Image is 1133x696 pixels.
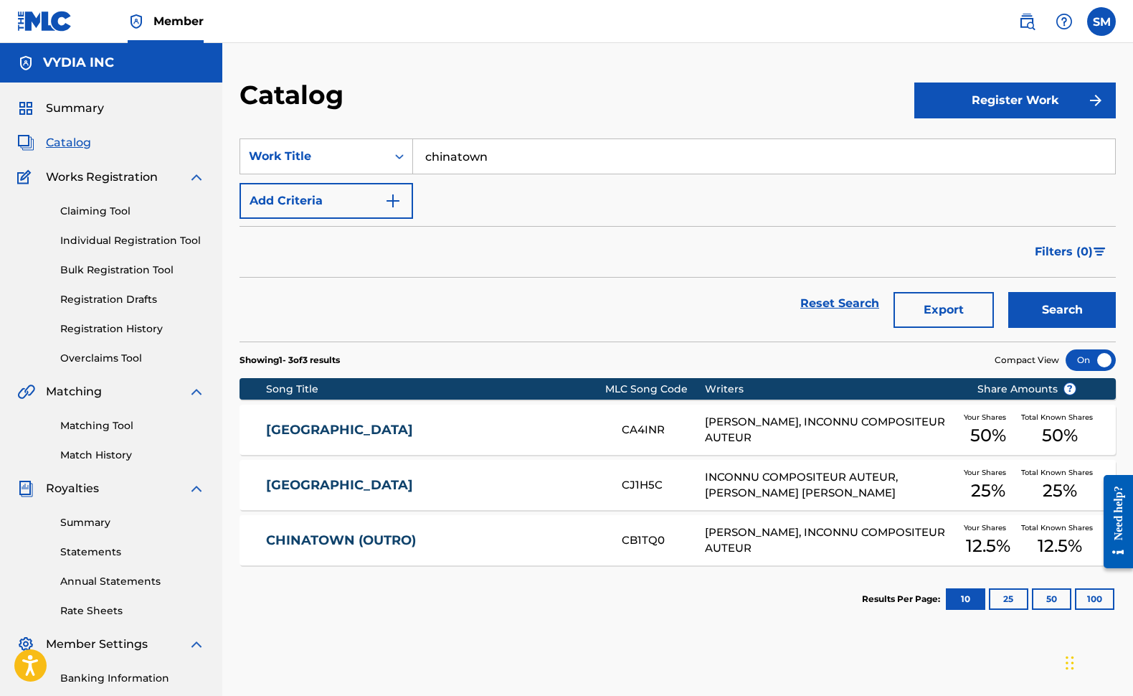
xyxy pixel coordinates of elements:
span: 25 % [1043,478,1077,504]
img: Catalog [17,134,34,151]
a: Bulk Registration Tool [60,263,205,278]
a: Annual Statements [60,574,205,589]
a: Individual Registration Tool [60,233,205,248]
a: Matching Tool [60,418,205,433]
a: CHINATOWN (OUTRO) [266,532,603,549]
span: 12.5 % [966,533,1010,559]
div: INCONNU COMPOSITEUR AUTEUR, [PERSON_NAME] [PERSON_NAME] [705,469,954,502]
span: Member [153,13,204,29]
img: 9d2ae6d4665cec9f34b9.svg [384,192,402,210]
span: Total Known Shares [1021,412,1099,423]
a: Public Search [1013,7,1041,36]
img: expand [188,169,205,186]
a: Banking Information [60,671,205,686]
button: Filters (0) [1026,234,1116,270]
img: Royalties [17,480,34,497]
button: 100 [1075,588,1114,610]
a: [GEOGRAPHIC_DATA] [266,477,603,494]
span: Total Known Shares [1021,522,1099,533]
button: Register Work [914,83,1116,118]
div: Drag [1066,641,1074,685]
button: Export [893,292,994,328]
a: Registration History [60,321,205,337]
span: 50 % [1042,423,1078,448]
span: Compact View [995,354,1059,367]
a: [GEOGRAPHIC_DATA] [266,422,603,438]
a: Claiming Tool [60,204,205,219]
div: Song Title [266,382,605,397]
a: Match History [60,448,205,463]
img: Member Settings [17,636,34,653]
h5: VYDIA INC [43,55,114,71]
img: f7272a7cc735f4ea7f67.svg [1087,92,1104,109]
span: Works Registration [46,169,158,186]
div: Help [1050,7,1079,36]
img: search [1018,13,1035,30]
button: 50 [1032,588,1071,610]
span: Summary [46,100,104,117]
span: Filters ( 0 ) [1035,243,1093,260]
a: Rate Sheets [60,603,205,619]
span: Member Settings [46,636,148,653]
p: Results Per Page: [862,593,944,606]
span: Your Shares [964,467,1012,478]
img: Works Registration [17,169,36,186]
div: MLC Song Code [605,382,705,397]
a: Statements [60,545,205,560]
button: 25 [989,588,1028,610]
div: CJ1H5C [622,477,705,494]
span: Total Known Shares [1021,467,1099,478]
img: expand [188,480,205,497]
img: expand [188,636,205,653]
a: Reset Search [793,288,886,319]
p: Showing 1 - 3 of 3 results [240,354,340,367]
span: Your Shares [964,412,1012,423]
span: Your Shares [964,522,1012,533]
span: ? [1064,383,1076,395]
form: Search Form [240,138,1116,342]
button: Add Criteria [240,183,413,219]
button: 10 [946,588,985,610]
img: Summary [17,100,34,117]
span: 50 % [970,423,1006,448]
h2: Catalog [240,79,351,111]
div: [PERSON_NAME], INCONNU COMPOSITEUR AUTEUR [705,525,954,557]
div: [PERSON_NAME], INCONNU COMPOSITEUR AUTEUR [705,414,954,446]
img: Top Rightsholder [128,13,145,30]
span: 12.5 % [1038,533,1082,559]
a: Registration Drafts [60,292,205,307]
a: CatalogCatalog [17,134,91,151]
div: Writers [705,382,954,397]
span: Matching [46,383,102,400]
span: Royalties [46,480,99,497]
div: Work Title [249,148,378,165]
img: Matching [17,383,35,400]
img: help [1056,13,1073,30]
span: Share Amounts [977,382,1076,397]
a: Summary [60,515,205,530]
img: filter [1094,248,1106,256]
div: User Menu [1087,7,1116,36]
a: SummarySummary [17,100,104,117]
a: Overclaims Tool [60,351,205,366]
span: 25 % [971,478,1005,504]
iframe: Resource Center [1093,464,1133,580]
button: Search [1008,292,1116,328]
span: Catalog [46,134,91,151]
div: CB1TQ0 [622,532,705,549]
img: Accounts [17,55,34,72]
img: expand [188,383,205,400]
img: MLC Logo [17,11,72,32]
div: CA4INR [622,422,705,438]
iframe: Chat Widget [1061,627,1133,696]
